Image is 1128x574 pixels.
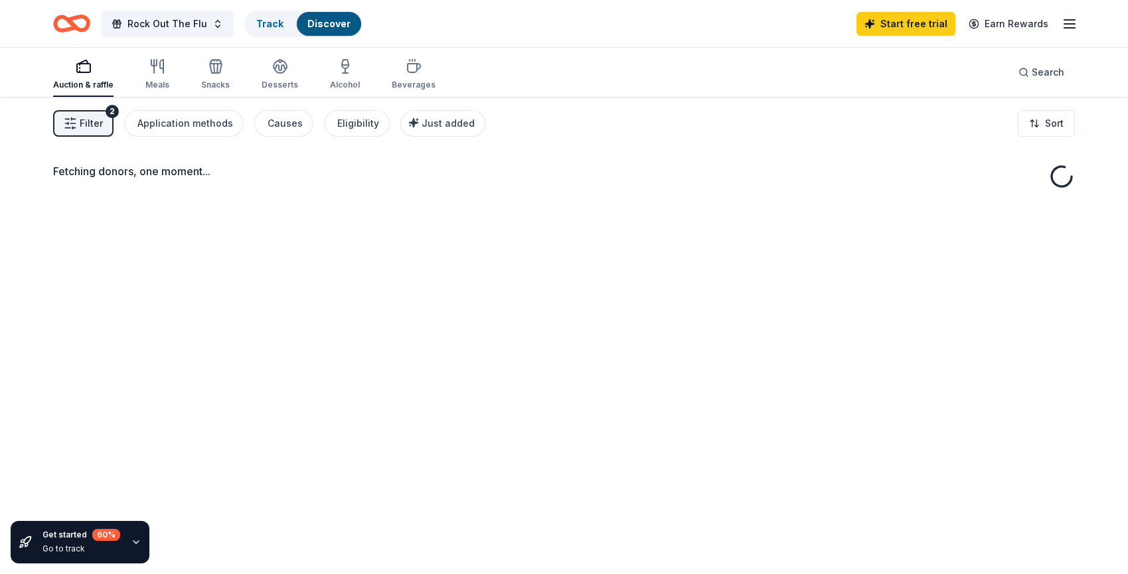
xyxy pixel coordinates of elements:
[80,115,103,131] span: Filter
[268,115,303,131] div: Causes
[254,110,313,137] button: Causes
[330,53,360,97] button: Alcohol
[53,110,114,137] button: Filter2
[201,80,230,90] div: Snacks
[53,163,1075,179] div: Fetching donors, one moment...
[961,12,1056,36] a: Earn Rewards
[53,8,90,39] a: Home
[101,11,234,37] button: Rock Out The Flu
[256,18,283,29] a: Track
[324,110,390,137] button: Eligibility
[1008,59,1075,86] button: Search
[422,117,475,129] span: Just added
[201,53,230,97] button: Snacks
[244,11,363,37] button: TrackDiscover
[92,529,120,541] div: 60 %
[53,80,114,90] div: Auction & raffle
[392,53,436,97] button: Beverages
[262,80,298,90] div: Desserts
[856,12,955,36] a: Start free trial
[1032,64,1064,80] span: Search
[400,110,485,137] button: Just added
[145,80,169,90] div: Meals
[262,53,298,97] button: Desserts
[106,105,119,118] div: 2
[124,110,244,137] button: Application methods
[337,115,379,131] div: Eligibility
[330,80,360,90] div: Alcohol
[1045,115,1064,131] span: Sort
[307,18,351,29] a: Discover
[1018,110,1075,137] button: Sort
[42,543,120,554] div: Go to track
[137,115,233,131] div: Application methods
[127,16,207,32] span: Rock Out The Flu
[145,53,169,97] button: Meals
[42,529,120,541] div: Get started
[392,80,436,90] div: Beverages
[53,53,114,97] button: Auction & raffle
